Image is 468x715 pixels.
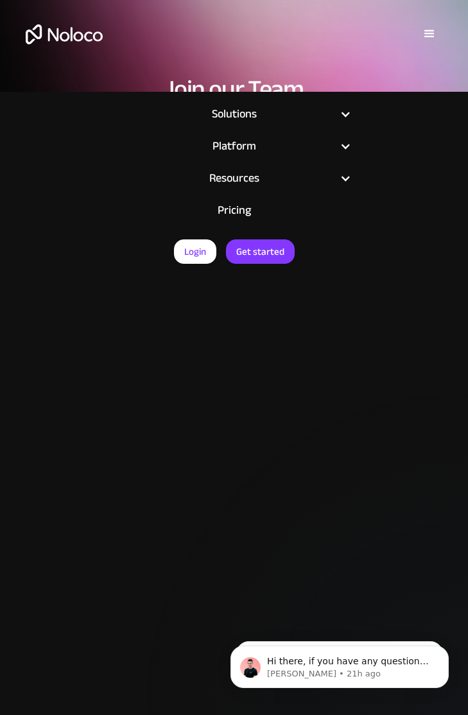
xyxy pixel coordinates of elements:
a: Get started [226,239,295,264]
div: Resources [133,169,335,188]
div: Solutions [117,105,351,124]
a: Pricing [117,194,351,227]
div: Resources [117,169,351,188]
div: menu [410,15,449,53]
div: Solutions [133,105,335,124]
div: Platform [117,137,351,156]
a: home [19,24,103,44]
div: Platform [133,137,335,156]
iframe: Intercom notifications message [211,619,468,709]
a: Login [174,239,216,264]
